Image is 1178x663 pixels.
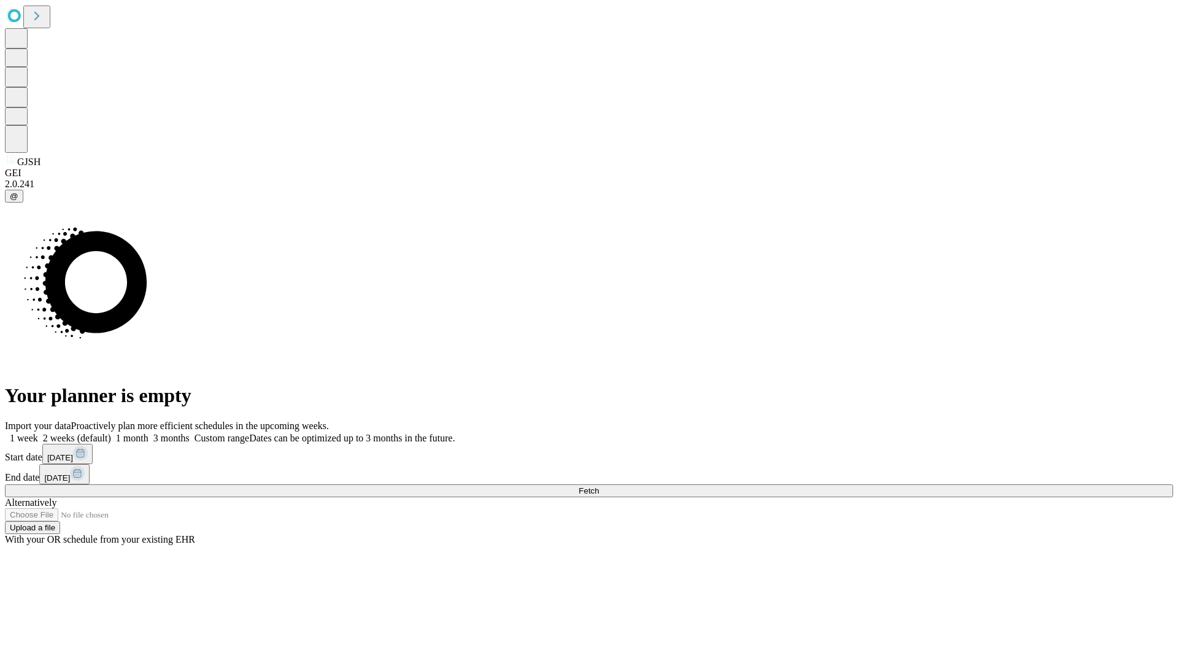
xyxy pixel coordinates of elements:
span: 1 week [10,433,38,443]
div: Start date [5,444,1173,464]
button: Fetch [5,484,1173,497]
span: 3 months [153,433,190,443]
div: 2.0.241 [5,179,1173,190]
button: [DATE] [39,464,90,484]
span: Proactively plan more efficient schedules in the upcoming weeks. [71,421,329,431]
span: GJSH [17,157,40,167]
h1: Your planner is empty [5,384,1173,407]
span: [DATE] [47,453,73,462]
div: End date [5,464,1173,484]
span: Custom range [194,433,249,443]
span: With your OR schedule from your existing EHR [5,534,195,545]
div: GEI [5,168,1173,179]
span: [DATE] [44,473,70,483]
span: 2 weeks (default) [43,433,111,443]
span: Fetch [579,486,599,495]
span: Import your data [5,421,71,431]
span: Alternatively [5,497,56,508]
button: Upload a file [5,521,60,534]
button: [DATE] [42,444,93,464]
button: @ [5,190,23,203]
span: @ [10,192,18,201]
span: Dates can be optimized up to 3 months in the future. [249,433,455,443]
span: 1 month [116,433,148,443]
